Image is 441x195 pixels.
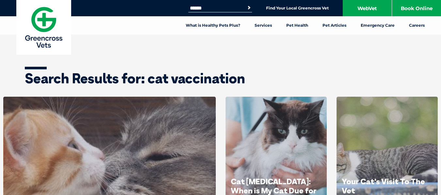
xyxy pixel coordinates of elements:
button: Search [246,5,252,11]
a: Emergency Care [354,16,402,35]
a: Find Your Local Greencross Vet [266,6,329,11]
a: Pet Health [279,16,315,35]
h1: Search Results for: cat vaccination [25,72,417,85]
a: Pet Articles [315,16,354,35]
a: What is Healthy Pets Plus? [179,16,247,35]
a: Services [247,16,279,35]
a: Careers [402,16,432,35]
